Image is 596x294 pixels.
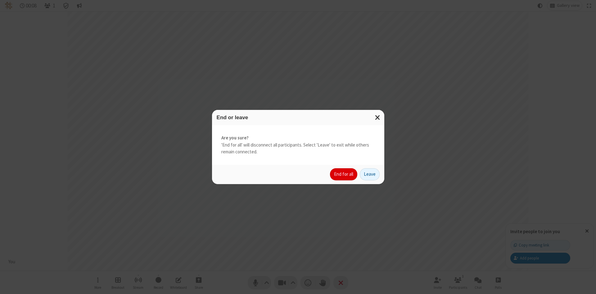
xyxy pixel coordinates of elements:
button: Close modal [371,110,384,125]
div: 'End for all' will disconnect all participants. Select 'Leave' to exit while others remain connec... [212,125,384,165]
h3: End or leave [217,115,380,120]
button: Leave [360,168,380,181]
strong: Are you sure? [221,134,375,142]
button: End for all [330,168,357,181]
